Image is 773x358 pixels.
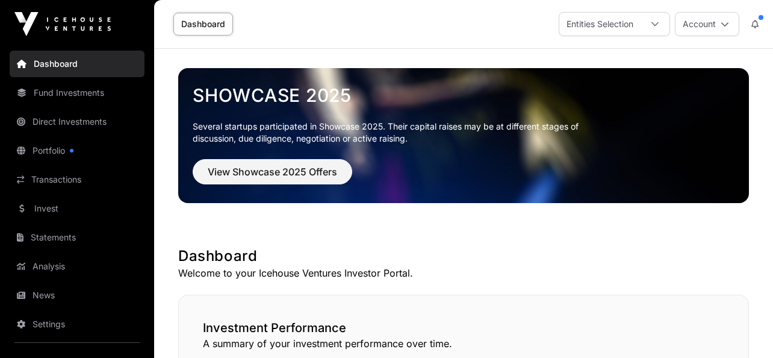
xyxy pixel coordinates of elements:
img: Showcase 2025 [178,68,749,203]
a: Statements [10,224,144,251]
a: Fund Investments [10,80,144,106]
button: Account [675,12,739,36]
a: Invest [10,195,144,222]
img: Icehouse Ventures Logo [14,12,111,36]
iframe: Chat Widget [713,300,773,358]
a: Dashboard [10,51,144,77]
p: Several startups participated in Showcase 2025. Their capital raises may be at different stages o... [193,121,597,145]
a: Analysis [10,253,144,280]
p: Welcome to your Icehouse Ventures Investor Portal. [178,266,749,280]
a: Direct Investments [10,108,144,135]
a: View Showcase 2025 Offers [193,171,352,183]
a: Settings [10,311,144,338]
button: View Showcase 2025 Offers [193,159,352,184]
a: Portfolio [10,137,144,164]
span: View Showcase 2025 Offers [208,165,337,179]
a: News [10,282,144,309]
a: Transactions [10,166,144,193]
a: Dashboard [173,13,233,36]
h2: Investment Performance [203,319,724,336]
p: A summary of your investment performance over time. [203,336,724,351]
a: Showcase 2025 [193,84,734,106]
div: Entities Selection [559,13,641,36]
h1: Dashboard [178,247,749,266]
